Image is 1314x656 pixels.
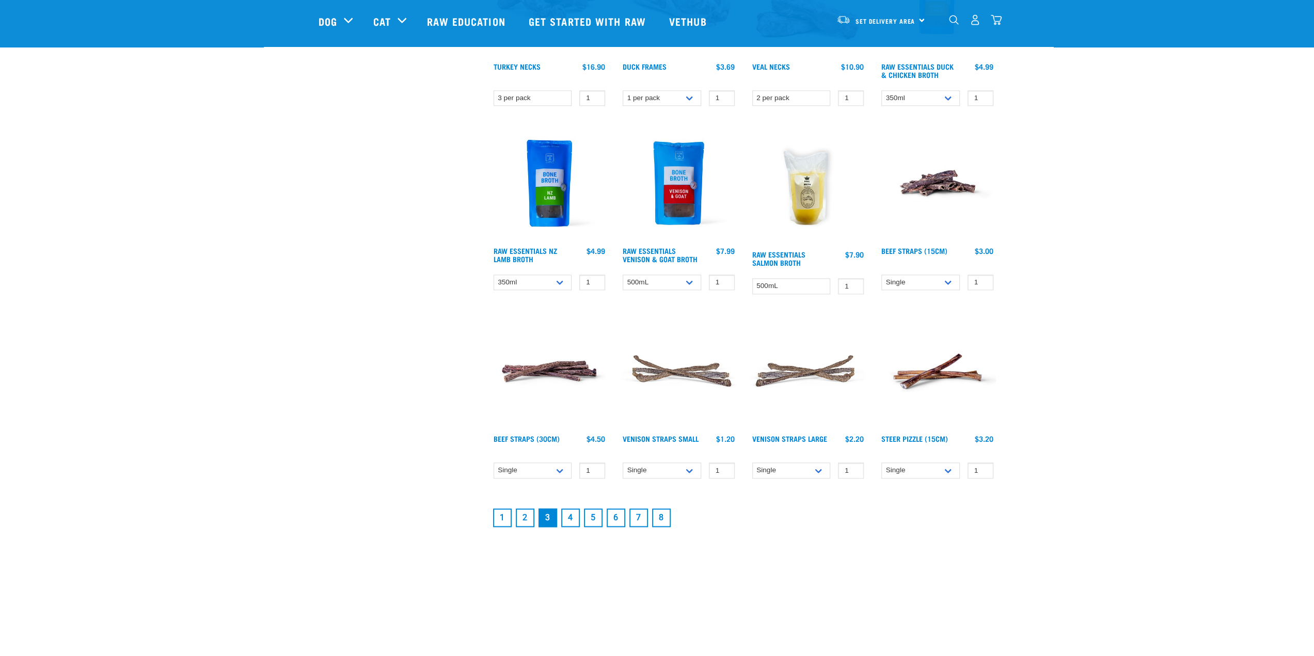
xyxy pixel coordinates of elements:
[991,14,1002,25] img: home-icon@2x.png
[709,275,735,291] input: 1
[659,1,720,42] a: Vethub
[856,19,915,23] span: Set Delivery Area
[709,90,735,106] input: 1
[494,249,557,261] a: Raw Essentials NZ Lamb Broth
[838,278,864,294] input: 1
[373,13,391,29] a: Cat
[518,1,659,42] a: Get started with Raw
[970,14,980,25] img: user.png
[716,247,735,255] div: $7.99
[579,275,605,291] input: 1
[750,313,867,430] img: Stack of 3 Venison Straps Treats for Pets
[881,437,948,440] a: Steer Pizzle (15cm)
[975,62,993,71] div: $4.99
[845,435,864,443] div: $2.20
[949,15,959,25] img: home-icon-1@2x.png
[716,435,735,443] div: $1.20
[838,90,864,106] input: 1
[716,62,735,71] div: $3.69
[752,65,790,68] a: Veal Necks
[491,313,608,430] img: Raw Essentials Beef Straps 6 Pack
[584,508,603,527] a: Goto page 5
[879,313,996,430] img: Raw Essentials Steer Pizzle 15cm
[623,65,667,68] a: Duck Frames
[968,462,993,478] input: 1
[881,65,954,76] a: Raw Essentials Duck & Chicken Broth
[493,508,512,527] a: Goto page 1
[620,313,737,430] img: Venison Straps
[968,275,993,291] input: 1
[975,247,993,255] div: $3.00
[579,462,605,478] input: 1
[582,62,605,71] div: $16.90
[620,124,737,242] img: Raw Essentials Venison Goat Novel Protein Hypoallergenic Bone Broth Cats & Dogs
[841,62,864,71] div: $10.90
[975,435,993,443] div: $3.20
[494,65,541,68] a: Turkey Necks
[587,247,605,255] div: $4.99
[579,90,605,106] input: 1
[881,249,947,252] a: Beef Straps (15cm)
[709,462,735,478] input: 1
[491,506,996,529] nav: pagination
[587,435,605,443] div: $4.50
[838,462,864,478] input: 1
[417,1,518,42] a: Raw Education
[836,15,850,24] img: van-moving.png
[629,508,648,527] a: Goto page 7
[968,90,993,106] input: 1
[623,437,699,440] a: Venison Straps Small
[516,508,534,527] a: Goto page 2
[561,508,580,527] a: Goto page 4
[845,250,864,259] div: $7.90
[494,437,560,440] a: Beef Straps (30cm)
[752,437,827,440] a: Venison Straps Large
[607,508,625,527] a: Goto page 6
[750,124,867,245] img: Salmon Broth
[491,124,608,242] img: Raw Essentials New Zealand Lamb Bone Broth For Cats & Dogs
[652,508,671,527] a: Goto page 8
[879,124,996,242] img: Raw Essentials Beef Straps 15cm 6 Pack
[539,508,557,527] a: Page 3
[623,249,698,261] a: Raw Essentials Venison & Goat Broth
[319,13,337,29] a: Dog
[752,252,805,264] a: Raw Essentials Salmon Broth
